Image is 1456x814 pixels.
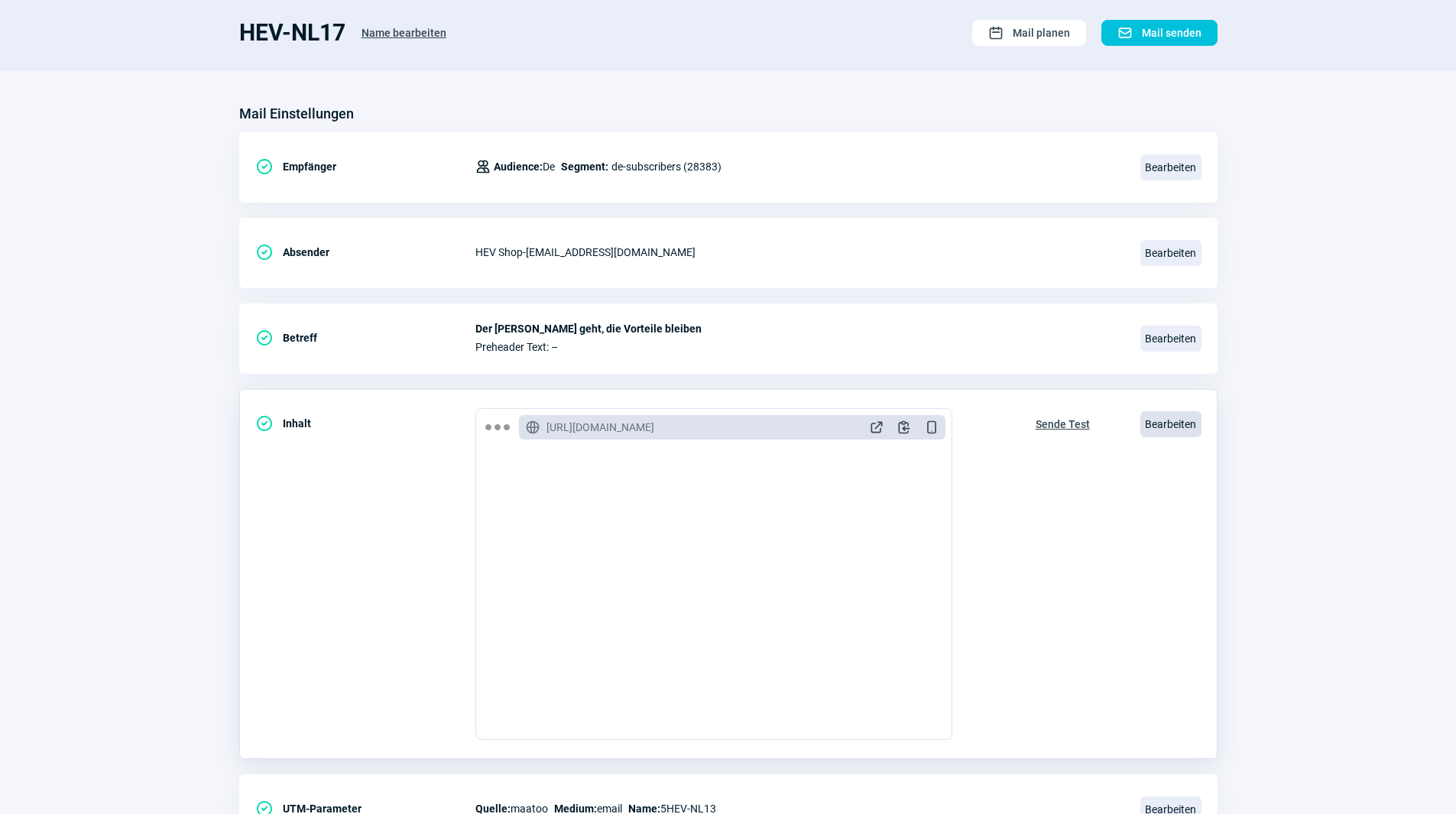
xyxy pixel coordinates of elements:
button: Mail senden [1101,20,1218,46]
div: Empfänger [255,151,475,182]
div: de-subscribers (28383) [475,151,722,182]
span: Der [PERSON_NAME] geht, die Vorteile bleiben [475,323,1122,335]
h3: Mail Einstellungen [239,102,354,126]
span: Audience: [494,161,543,173]
span: [URL][DOMAIN_NAME] [546,420,654,435]
span: Preheader Text: – [475,341,1122,353]
span: Sende Test [1036,412,1090,436]
span: Mail planen [1013,21,1070,45]
div: Absender [255,237,475,268]
div: Betreff [255,323,475,353]
div: HEV Shop - [EMAIL_ADDRESS][DOMAIN_NAME] [475,237,1122,268]
span: Bearbeiten [1140,154,1201,180]
button: Sende Test [1020,408,1106,437]
span: Segment: [561,157,608,176]
span: Mail senden [1142,21,1201,45]
span: Bearbeiten [1140,411,1201,437]
span: Bearbeiten [1140,240,1201,266]
span: Bearbeiten [1140,326,1201,352]
span: Name bearbeiten [362,21,446,45]
div: Inhalt [255,408,475,439]
span: De [494,157,555,176]
button: Name bearbeiten [345,19,462,47]
button: Mail planen [972,20,1086,46]
h1: HEV-NL17 [239,19,345,47]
